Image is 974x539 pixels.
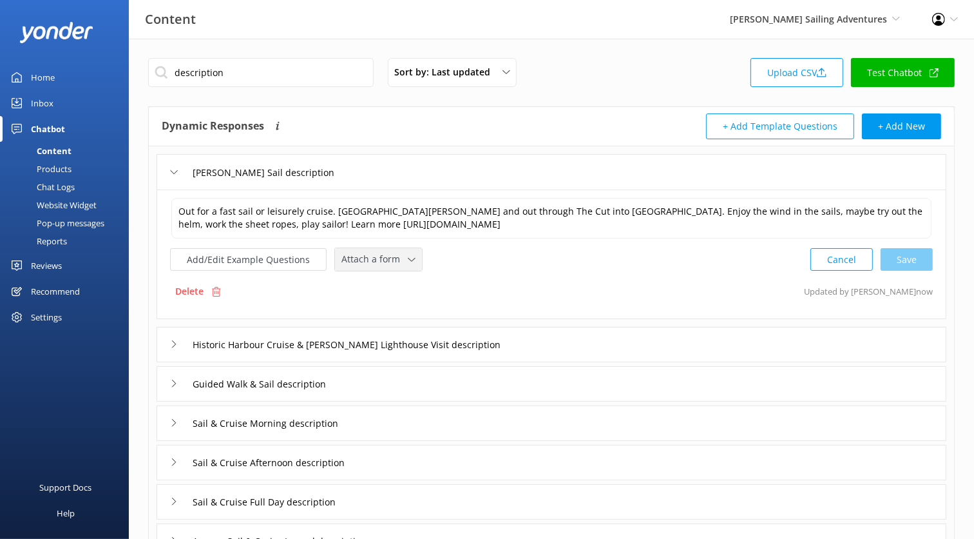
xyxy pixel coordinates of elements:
[341,252,408,266] span: Attach a form
[31,279,80,304] div: Recommend
[19,22,93,43] img: yonder-white-logo.png
[171,198,931,239] textarea: Out for a fast sail or leisurely cruise. [GEOGRAPHIC_DATA][PERSON_NAME] and out through The Cut i...
[31,90,53,116] div: Inbox
[57,500,75,526] div: Help
[750,58,843,87] a: Upload CSV
[8,160,129,178] a: Products
[730,13,887,25] span: [PERSON_NAME] Sailing Adventures
[170,248,327,271] button: Add/Edit Example Questions
[148,58,374,87] input: Search all Chatbot Content
[804,279,933,304] p: Updated by [PERSON_NAME] now
[8,178,129,196] a: Chat Logs
[8,196,97,214] div: Website Widget
[31,64,55,90] div: Home
[162,113,264,139] h4: Dynamic Responses
[8,160,72,178] div: Products
[8,196,129,214] a: Website Widget
[175,284,204,299] p: Delete
[8,142,129,160] a: Content
[8,232,67,250] div: Reports
[40,475,92,500] div: Support Docs
[706,113,854,139] button: + Add Template Questions
[8,232,129,250] a: Reports
[8,214,104,232] div: Pop-up messages
[394,65,498,79] span: Sort by: Last updated
[851,58,955,87] a: Test Chatbot
[31,304,62,330] div: Settings
[8,142,72,160] div: Content
[862,113,941,139] button: + Add New
[145,9,196,30] h3: Content
[8,178,75,196] div: Chat Logs
[8,214,129,232] a: Pop-up messages
[31,253,62,279] div: Reviews
[810,248,873,271] button: Cancel
[31,116,65,142] div: Chatbot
